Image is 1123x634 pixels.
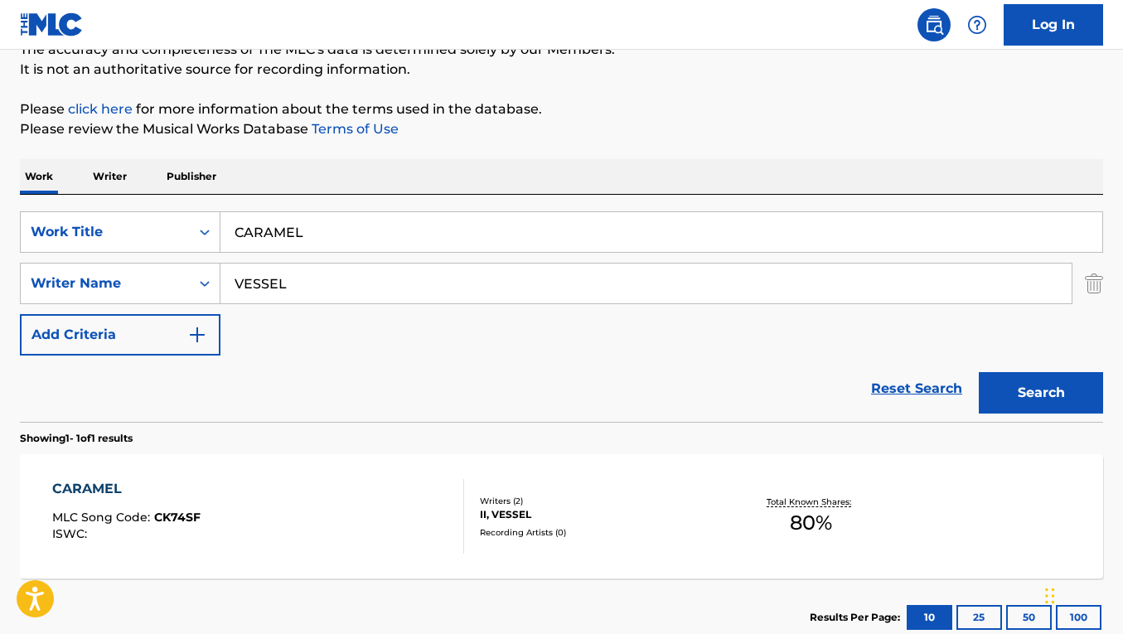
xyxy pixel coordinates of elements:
[20,211,1103,422] form: Search Form
[961,8,994,41] div: Help
[767,496,855,508] p: Total Known Shares:
[20,60,1103,80] p: It is not an authoritative source for recording information.
[790,508,832,538] span: 80 %
[917,8,951,41] a: Public Search
[20,119,1103,139] p: Please review the Musical Works Database
[967,15,987,35] img: help
[52,479,201,499] div: CARAMEL
[1040,554,1123,634] iframe: Chat Widget
[20,454,1103,578] a: CARAMELMLC Song Code:CK74SFISWC:Writers (2)II, VESSELRecording Artists (0)Total Known Shares:80%
[863,370,971,407] a: Reset Search
[20,159,58,194] p: Work
[52,526,91,541] span: ISWC :
[1006,605,1052,630] button: 50
[1085,263,1103,304] img: Delete Criterion
[52,510,154,525] span: MLC Song Code :
[20,12,84,36] img: MLC Logo
[810,610,904,625] p: Results Per Page:
[480,507,721,522] div: II, VESSEL
[20,40,1103,60] p: The accuracy and completeness of The MLC's data is determined solely by our Members.
[68,101,133,117] a: click here
[31,273,180,293] div: Writer Name
[1004,4,1103,46] a: Log In
[20,99,1103,119] p: Please for more information about the terms used in the database.
[20,431,133,446] p: Showing 1 - 1 of 1 results
[480,495,721,507] div: Writers ( 2 )
[308,121,399,137] a: Terms of Use
[187,325,207,345] img: 9d2ae6d4665cec9f34b9.svg
[907,605,952,630] button: 10
[924,15,944,35] img: search
[162,159,221,194] p: Publisher
[480,526,721,539] div: Recording Artists ( 0 )
[20,314,220,356] button: Add Criteria
[154,510,201,525] span: CK74SF
[88,159,132,194] p: Writer
[979,372,1103,414] button: Search
[1045,571,1055,621] div: Drag
[31,222,180,242] div: Work Title
[956,605,1002,630] button: 25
